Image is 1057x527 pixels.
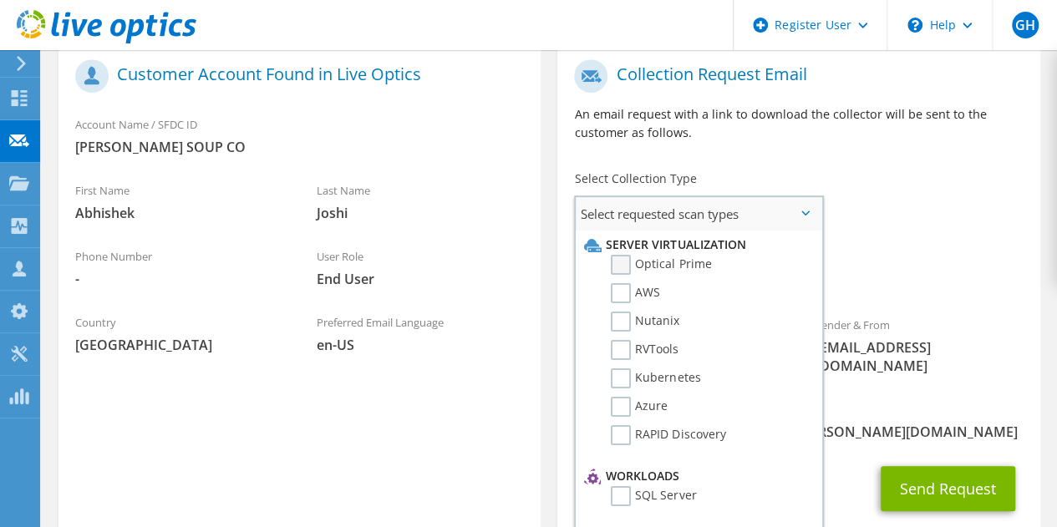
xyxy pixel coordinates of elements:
label: SQL Server [611,486,696,506]
label: Select Collection Type [574,170,696,187]
label: Kubernetes [611,368,700,388]
div: First Name [58,173,300,231]
span: Select requested scan types [576,197,821,231]
h1: Customer Account Found in Live Optics [75,59,516,93]
label: RAPID Discovery [611,425,725,445]
svg: \n [907,18,922,33]
div: Country [58,305,300,362]
span: - [75,270,283,288]
label: Azure [611,397,668,417]
div: Preferred Email Language [300,305,541,362]
label: Nutanix [611,312,679,332]
div: Sender & From [799,307,1040,383]
h1: Collection Request Email [574,59,1014,93]
label: AWS [611,283,660,303]
li: Workloads [580,466,813,486]
span: [EMAIL_ADDRESS][DOMAIN_NAME] [816,338,1024,375]
li: Server Virtualization [580,235,813,255]
span: [PERSON_NAME] SOUP CO [75,138,524,156]
button: Send Request [881,466,1015,511]
span: Abhishek [75,204,283,222]
label: RVTools [611,340,678,360]
span: Joshi [317,204,525,222]
p: An email request with a link to download the collector will be sent to the customer as follows. [574,105,1023,142]
span: [GEOGRAPHIC_DATA] [75,336,283,354]
div: Account Name / SFDC ID [58,107,541,165]
div: User Role [300,239,541,296]
span: en-US [317,336,525,354]
div: To [557,307,799,383]
div: Phone Number [58,239,300,296]
label: Optical Prime [611,255,711,275]
span: GH [1012,12,1039,38]
div: CC & Reply To [557,392,1039,449]
div: Requested Collections [557,237,1039,299]
div: Last Name [300,173,541,231]
span: End User [317,270,525,288]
